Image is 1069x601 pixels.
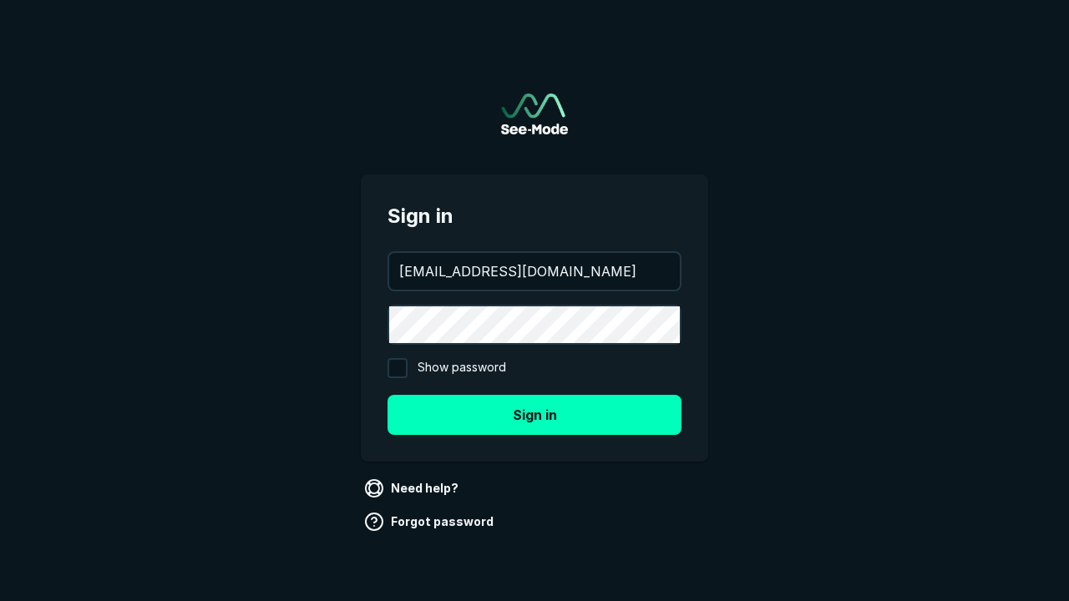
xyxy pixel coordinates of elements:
[388,395,681,435] button: Sign in
[361,475,465,502] a: Need help?
[361,508,500,535] a: Forgot password
[389,253,680,290] input: your@email.com
[388,201,681,231] span: Sign in
[501,93,568,134] a: Go to sign in
[418,358,506,378] span: Show password
[501,93,568,134] img: See-Mode Logo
